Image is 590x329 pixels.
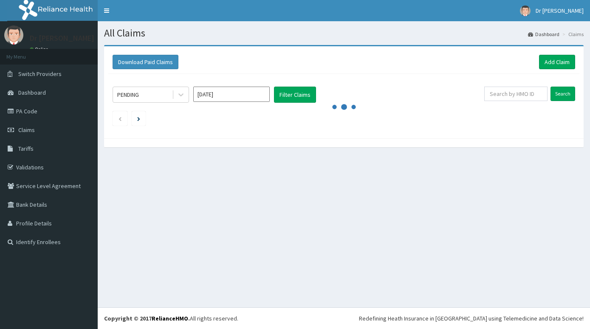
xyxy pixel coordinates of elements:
[30,46,50,52] a: Online
[560,31,584,38] li: Claims
[18,145,34,152] span: Tariffs
[528,31,559,38] a: Dashboard
[484,87,548,101] input: Search by HMO ID
[104,315,190,322] strong: Copyright © 2017 .
[18,70,62,78] span: Switch Providers
[18,89,46,96] span: Dashboard
[274,87,316,103] button: Filter Claims
[98,307,590,329] footer: All rights reserved.
[4,25,23,45] img: User Image
[113,55,178,69] button: Download Paid Claims
[137,115,140,122] a: Next page
[30,34,94,42] p: Dr [PERSON_NAME]
[331,94,357,120] svg: audio-loading
[359,314,584,323] div: Redefining Heath Insurance in [GEOGRAPHIC_DATA] using Telemedicine and Data Science!
[539,55,575,69] a: Add Claim
[193,87,270,102] input: Select Month and Year
[104,28,584,39] h1: All Claims
[118,115,122,122] a: Previous page
[18,126,35,134] span: Claims
[536,7,584,14] span: Dr [PERSON_NAME]
[550,87,575,101] input: Search
[520,6,531,16] img: User Image
[152,315,188,322] a: RelianceHMO
[117,90,139,99] div: PENDING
